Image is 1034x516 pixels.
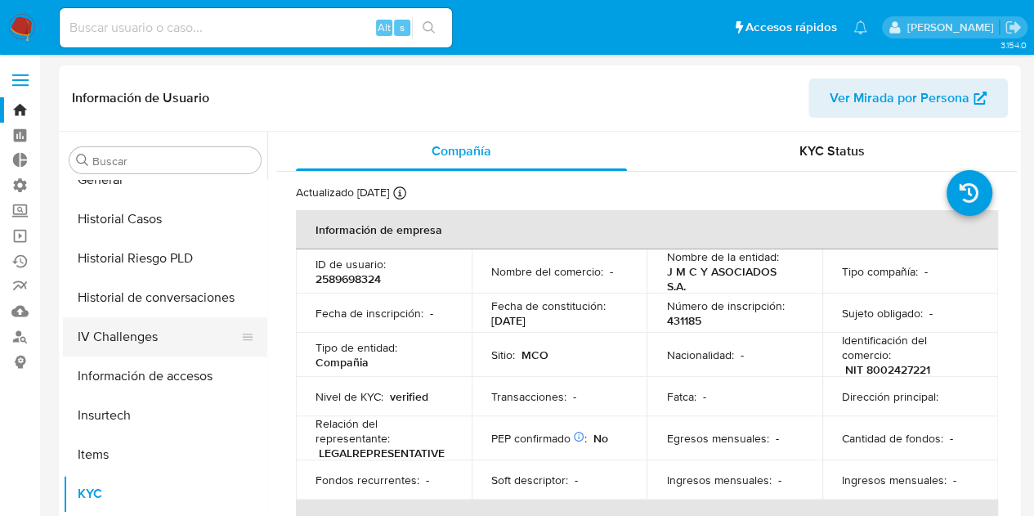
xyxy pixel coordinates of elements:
[610,264,613,279] p: -
[702,389,705,404] p: -
[72,90,209,106] h1: Información de Usuario
[491,473,568,487] p: Soft descriptor :
[666,249,778,264] p: Nombre de la entidad :
[575,473,578,487] p: -
[316,306,423,321] p: Fecha de inscripción :
[63,200,267,239] button: Historial Casos
[316,355,369,370] p: Compañia
[378,20,391,35] span: Alt
[842,264,918,279] p: Tipo compañía :
[740,348,743,362] p: -
[491,264,603,279] p: Nombre del comercio :
[666,348,733,362] p: Nacionalidad :
[950,431,953,446] p: -
[426,473,429,487] p: -
[521,348,548,362] p: MCO
[316,271,381,286] p: 2589698324
[830,79,969,118] span: Ver Mirada por Persona
[924,264,928,279] p: -
[491,348,515,362] p: Sitio :
[316,257,386,271] p: ID de usuario :
[63,474,267,514] button: KYC
[842,306,923,321] p: Sujeto obligado :
[60,17,452,38] input: Buscar usuario o caso...
[745,19,837,36] span: Accesos rápidos
[316,389,383,404] p: Nivel de KYC :
[400,20,405,35] span: s
[63,160,267,200] button: General
[491,389,566,404] p: Transacciones :
[412,16,445,39] button: search-icon
[390,389,428,404] p: verified
[491,298,606,313] p: Fecha de constitución :
[63,239,267,278] button: Historial Riesgo PLD
[842,333,978,362] p: Identificación del comercio :
[573,389,576,404] p: -
[842,473,947,487] p: Ingresos mensuales :
[666,264,796,294] p: J M C Y ASOCIADOS S.A.
[1005,19,1022,36] a: Salir
[929,306,933,321] p: -
[316,473,419,487] p: Fondos recurrentes :
[491,431,587,446] p: PEP confirmado :
[491,313,526,328] p: [DATE]
[842,389,938,404] p: Dirección principal :
[777,473,781,487] p: -
[63,396,267,435] button: Insurtech
[63,435,267,474] button: Items
[906,20,999,35] p: deisyesperanza.cardenas@mercadolibre.com.co
[316,340,397,355] p: Tipo de entidad :
[319,446,445,460] p: LEGALREPRESENTATIVE
[316,416,452,446] p: Relación del representante :
[666,298,784,313] p: Número de inscripción :
[775,431,778,446] p: -
[296,210,998,249] th: Información de empresa
[666,389,696,404] p: Fatca :
[799,141,865,160] span: KYC Status
[845,362,930,377] p: NIT 8002427221
[296,185,389,200] p: Actualizado [DATE]
[63,278,267,317] button: Historial de conversaciones
[666,473,771,487] p: Ingresos mensuales :
[593,431,608,446] p: No
[953,473,956,487] p: -
[92,154,254,168] input: Buscar
[430,306,433,321] p: -
[63,357,267,396] button: Información de accesos
[853,20,867,34] a: Notificaciones
[842,431,943,446] p: Cantidad de fondos :
[666,431,768,446] p: Egresos mensuales :
[63,317,254,357] button: IV Challenges
[666,313,701,328] p: 431185
[432,141,491,160] span: Compañía
[76,154,89,167] button: Buscar
[808,79,1008,118] button: Ver Mirada por Persona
